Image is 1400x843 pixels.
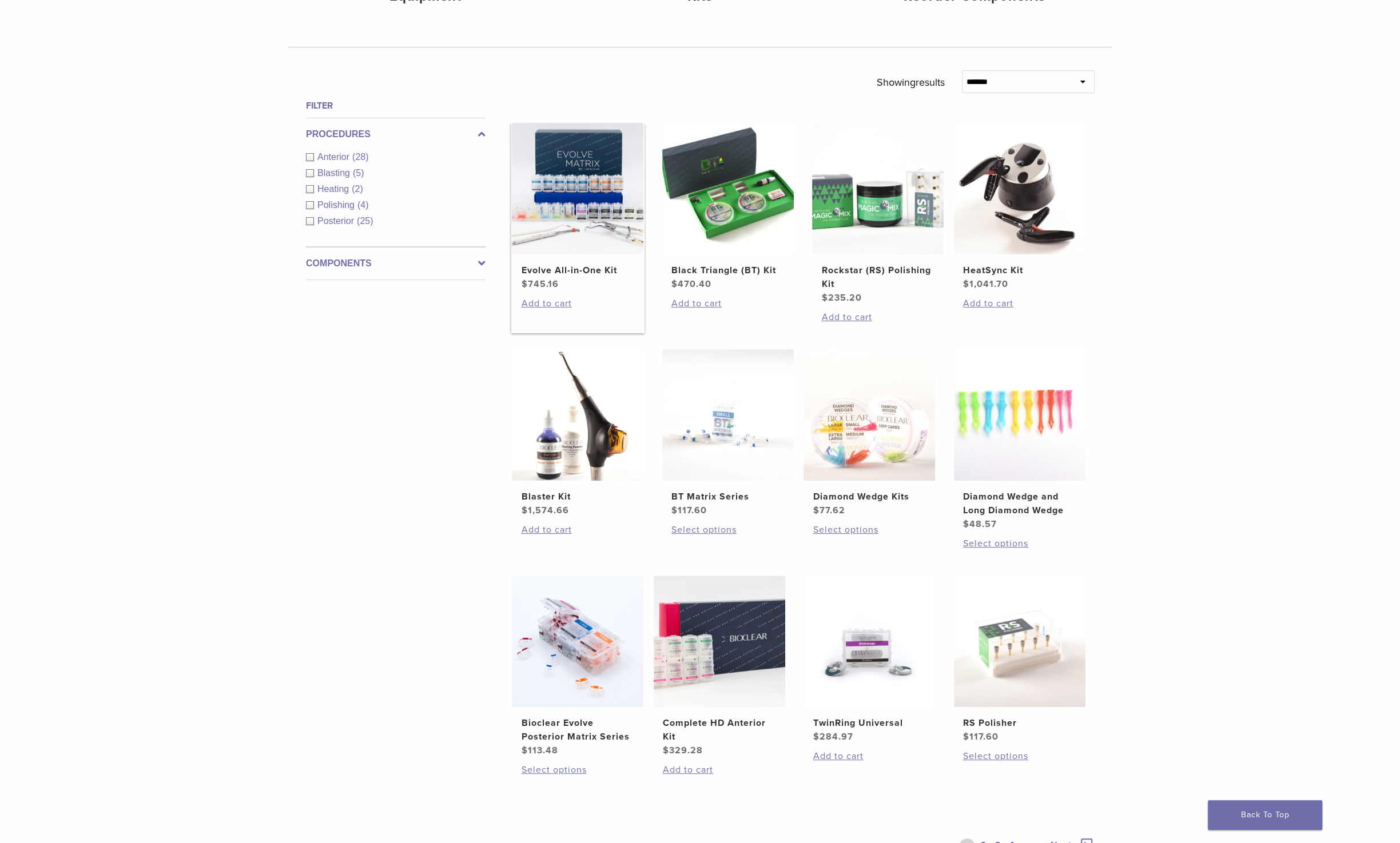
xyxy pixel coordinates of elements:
a: Bioclear Evolve Posterior Matrix SeriesBioclear Evolve Posterior Matrix Series $113.48 [511,576,645,757]
a: Diamond Wedge and Long Diamond WedgeDiamond Wedge and Long Diamond Wedge $48.57 [953,349,1087,531]
span: $ [963,731,969,742]
a: Rockstar (RS) Polishing KitRockstar (RS) Polishing Kit $235.20 [812,123,945,305]
span: (2) [352,184,363,194]
span: $ [963,518,969,530]
h2: Bioclear Evolve Posterior Matrix Series [521,716,634,744]
a: Evolve All-in-One KitEvolve All-in-One Kit $745.16 [511,123,645,291]
img: RS Polisher [954,576,1085,707]
span: $ [813,731,819,742]
h2: Diamond Wedge and Long Diamond Wedge [963,490,1076,517]
bdi: 48.57 [963,518,997,530]
span: $ [521,745,527,756]
bdi: 113.48 [521,745,558,756]
a: Select options for “RS Polisher” [963,749,1076,763]
a: Add to cart: “Blaster Kit” [521,523,634,537]
img: HeatSync Kit [954,123,1085,254]
h2: Rockstar (RS) Polishing Kit [821,263,934,291]
span: (28) [352,152,368,162]
img: Diamond Wedge and Long Diamond Wedge [954,349,1085,481]
h2: TwinRing Universal [813,716,926,730]
bdi: 470.40 [671,278,711,290]
a: Back To Top [1208,800,1322,830]
span: (25) [357,216,373,226]
a: RS PolisherRS Polisher $117.60 [953,576,1087,744]
a: Complete HD Anterior KitComplete HD Anterior Kit $329.28 [653,576,786,757]
a: Add to cart: “TwinRing Universal” [813,749,926,763]
a: Add to cart: “Rockstar (RS) Polishing Kit” [821,310,934,324]
span: $ [521,278,527,290]
a: Select options for “BT Matrix Series” [671,523,785,537]
img: Blaster Kit [512,349,643,481]
span: Anterior [317,152,352,162]
a: Diamond Wedge KitsDiamond Wedge Kits $77.62 [803,349,936,517]
img: Bioclear Evolve Posterior Matrix Series [512,576,643,707]
a: Black Triangle (BT) KitBlack Triangle (BT) Kit $470.40 [662,123,795,291]
label: Components [306,257,486,270]
bdi: 329.28 [663,745,703,756]
h2: BT Matrix Series [671,490,785,504]
h2: Blaster Kit [521,490,634,504]
img: TwinRing Universal [804,576,935,707]
span: $ [671,505,678,516]
span: $ [671,278,678,290]
img: Evolve All-in-One Kit [512,123,643,254]
img: Black Triangle (BT) Kit [662,123,794,254]
bdi: 117.60 [963,731,999,742]
p: Showing results [877,70,945,94]
a: Blaster KitBlaster Kit $1,574.66 [511,349,645,517]
h2: HeatSync Kit [963,263,1076,277]
h2: RS Polisher [963,716,1076,730]
a: HeatSync KitHeatSync Kit $1,041.70 [953,123,1087,291]
span: (4) [357,200,369,210]
a: Select options for “Diamond Wedge Kits” [813,523,926,537]
bdi: 1,041.70 [963,278,1008,290]
h2: Complete HD Anterior Kit [663,716,776,744]
span: Posterior [317,216,357,226]
a: Add to cart: “Black Triangle (BT) Kit” [671,297,785,310]
span: $ [821,292,828,303]
h2: Black Triangle (BT) Kit [671,263,785,277]
h4: Filter [306,99,486,113]
span: (5) [353,168,364,178]
a: Add to cart: “Complete HD Anterior Kit” [663,763,776,777]
label: Procedures [306,127,486,141]
a: Select options for “Bioclear Evolve Posterior Matrix Series” [521,763,634,777]
span: Heating [317,184,352,194]
bdi: 745.16 [521,278,558,290]
bdi: 117.60 [671,505,707,516]
a: Select options for “Diamond Wedge and Long Diamond Wedge” [963,537,1076,550]
bdi: 77.62 [813,505,845,516]
bdi: 1,574.66 [521,505,568,516]
a: Add to cart: “HeatSync Kit” [963,297,1076,310]
img: Complete HD Anterior Kit [654,576,785,707]
span: $ [521,505,527,516]
h2: Diamond Wedge Kits [813,490,926,504]
a: BT Matrix SeriesBT Matrix Series $117.60 [662,349,795,517]
bdi: 284.97 [813,731,853,742]
h2: Evolve All-in-One Kit [521,263,634,277]
span: $ [963,278,969,290]
img: BT Matrix Series [662,349,794,481]
img: Rockstar (RS) Polishing Kit [812,123,944,254]
a: Add to cart: “Evolve All-in-One Kit” [521,297,634,310]
bdi: 235.20 [821,292,861,303]
img: Diamond Wedge Kits [804,349,935,481]
a: TwinRing UniversalTwinRing Universal $284.97 [803,576,936,744]
span: $ [663,745,669,756]
span: Polishing [317,200,357,210]
span: Blasting [317,168,353,178]
span: $ [813,505,819,516]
